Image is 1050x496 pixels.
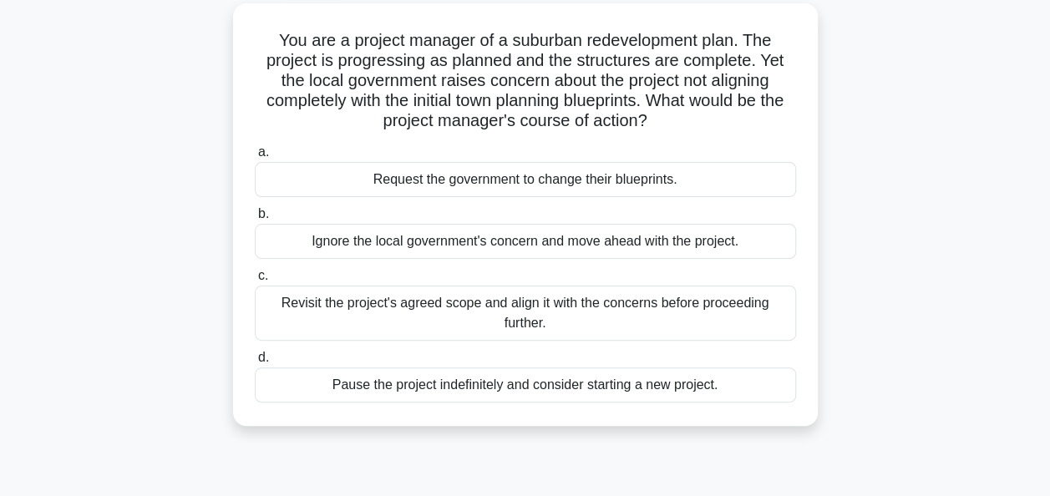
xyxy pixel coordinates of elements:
[255,162,796,197] div: Request the government to change their blueprints.
[255,367,796,402] div: Pause the project indefinitely and consider starting a new project.
[258,206,269,220] span: b.
[258,268,268,282] span: c.
[255,224,796,259] div: Ignore the local government's concern and move ahead with the project.
[255,286,796,341] div: Revisit the project's agreed scope and align it with the concerns before proceeding further.
[253,30,798,132] h5: You are a project manager of a suburban redevelopment plan. The project is progressing as planned...
[258,144,269,159] span: a.
[258,350,269,364] span: d.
